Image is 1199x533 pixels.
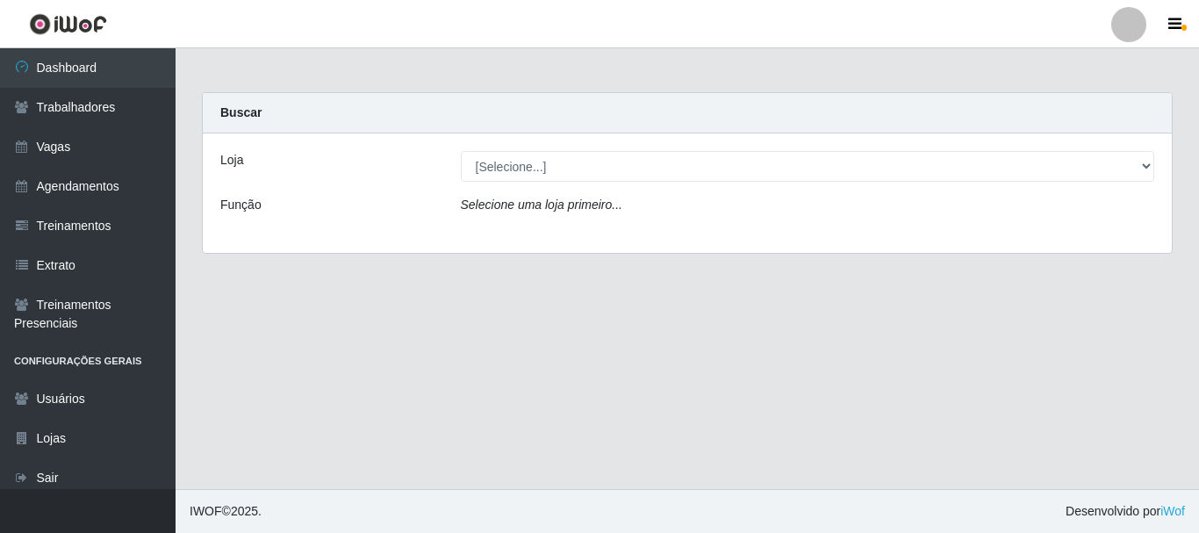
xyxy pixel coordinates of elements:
label: Função [220,196,262,214]
span: © 2025 . [190,502,262,521]
i: Selecione uma loja primeiro... [461,198,622,212]
span: IWOF [190,504,222,518]
label: Loja [220,151,243,169]
strong: Buscar [220,105,262,119]
img: CoreUI Logo [29,13,107,35]
span: Desenvolvido por [1066,502,1185,521]
a: iWof [1160,504,1185,518]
